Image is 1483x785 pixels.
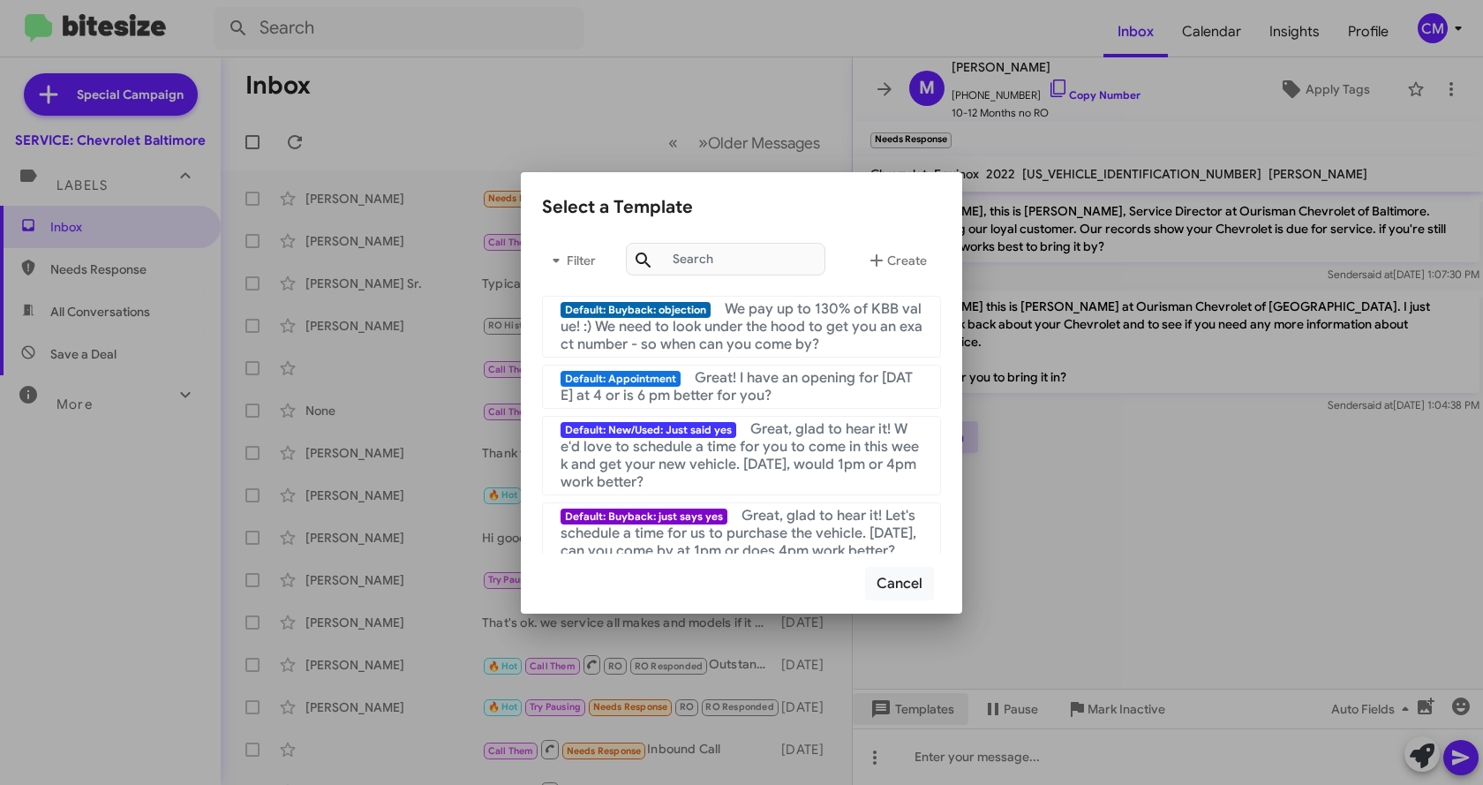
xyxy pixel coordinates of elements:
span: Great! I have an opening for [DATE] at 4 or is 6 pm better for you? [561,369,913,404]
span: Default: New/Used: Just said yes [561,422,736,438]
button: Cancel [865,567,934,600]
button: Filter [542,239,598,282]
div: Select a Template [542,193,941,222]
span: Default: Buyback: just says yes [561,509,727,525]
span: Create [866,245,927,276]
span: Filter [542,245,598,276]
span: Great, glad to hear it! We'd love to schedule a time for you to come in this week and get your ne... [561,420,919,491]
span: Default: Buyback: objection [561,302,711,318]
span: We pay up to 130% of KBB value! :) We need to look under the hood to get you an exact number - so... [561,300,922,353]
span: Default: Appointment [561,371,681,387]
span: Great, glad to hear it! Let's schedule a time for us to purchase the vehicle. [DATE], can you com... [561,507,916,560]
input: Search [626,243,825,276]
button: Create [852,239,941,282]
